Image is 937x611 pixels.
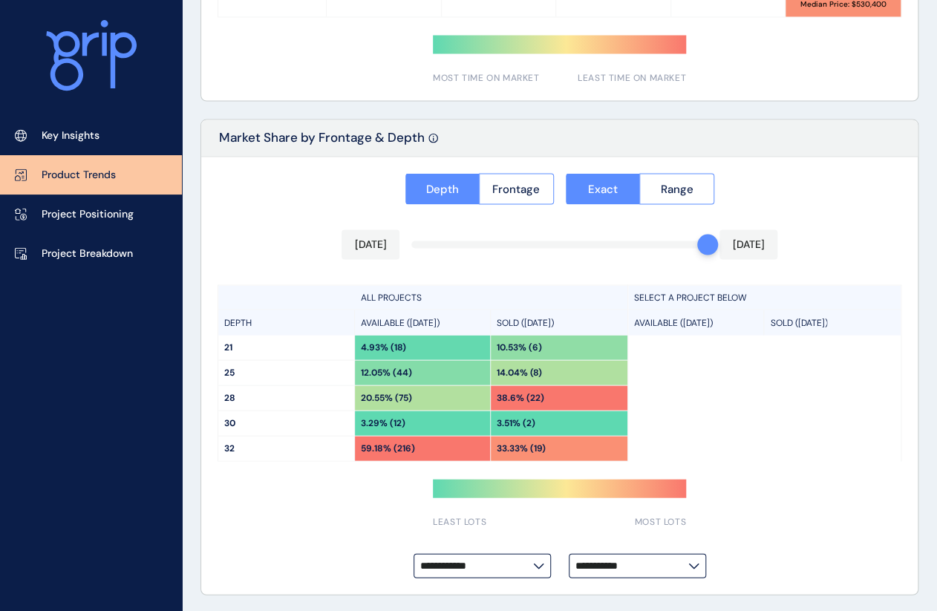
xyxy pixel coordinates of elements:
[639,173,714,204] button: Range
[224,316,252,329] p: DEPTH
[433,71,539,84] span: MOST TIME ON MARKET
[433,515,486,528] span: LEAST LOTS
[426,181,459,196] span: Depth
[634,291,747,304] p: SELECT A PROJECT BELOW
[497,391,544,404] p: 38.6% (22)
[497,366,542,379] p: 14.04% (8)
[588,181,618,196] span: Exact
[497,316,554,329] p: SOLD ([DATE])
[497,341,542,353] p: 10.53% (6)
[224,416,348,429] p: 30
[492,181,540,196] span: Frontage
[42,246,133,261] p: Project Breakdown
[634,316,713,329] p: AVAILABLE ([DATE])
[361,442,415,454] p: 59.18% (216)
[42,128,99,143] p: Key Insights
[354,237,386,252] p: [DATE]
[361,416,405,429] p: 3.29% (12)
[224,341,348,353] p: 21
[497,416,535,429] p: 3.51% (2)
[361,391,412,404] p: 20.55% (75)
[224,366,348,379] p: 25
[497,442,546,454] p: 33.33% (19)
[361,316,440,329] p: AVAILABLE ([DATE])
[660,181,693,196] span: Range
[42,207,134,222] p: Project Positioning
[42,168,116,183] p: Product Trends
[479,173,554,204] button: Frontage
[635,515,686,528] span: MOST LOTS
[224,391,348,404] p: 28
[405,173,480,204] button: Depth
[361,291,422,304] p: ALL PROJECTS
[219,128,425,156] p: Market Share by Frontage & Depth
[566,173,640,204] button: Exact
[361,341,406,353] p: 4.93% (18)
[733,237,765,252] p: [DATE]
[578,71,686,84] span: LEAST TIME ON MARKET
[224,442,348,454] p: 32
[361,366,412,379] p: 12.05% (44)
[770,316,827,329] p: SOLD ([DATE])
